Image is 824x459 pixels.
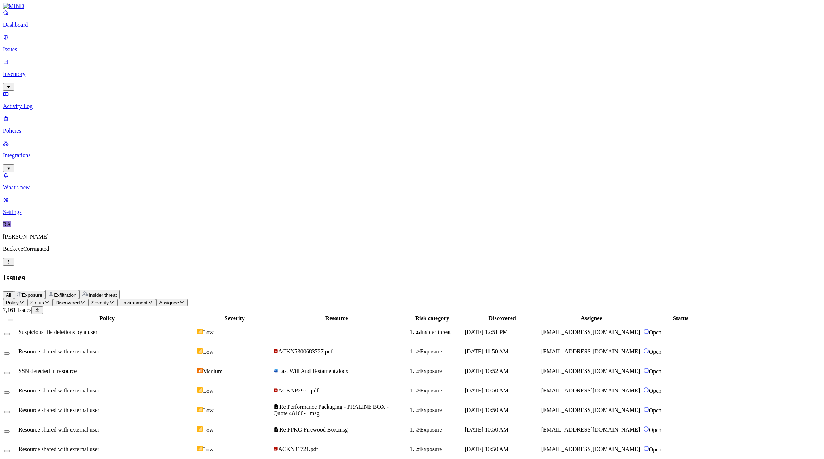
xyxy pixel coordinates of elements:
[18,387,99,394] span: Resource shared with external user
[465,407,508,413] span: [DATE] 10:50 AM
[3,128,821,134] p: Policies
[54,292,76,298] span: Exfiltration
[649,368,662,374] span: Open
[18,407,99,413] span: Resource shared with external user
[197,329,203,334] img: severity-low
[4,450,10,452] button: Select row
[416,329,464,335] div: Insider threat
[4,372,10,374] button: Select row
[401,315,464,322] div: Risk category
[197,446,203,451] img: severity-low
[8,319,13,321] button: Select all
[203,329,213,335] span: Low
[89,292,117,298] span: Insider threat
[273,329,276,335] span: –
[203,427,213,433] span: Low
[3,209,821,215] p: Settings
[203,368,222,374] span: Medium
[465,329,508,335] span: [DATE] 12:51 PM
[18,446,99,452] span: Resource shared with external user
[3,184,821,191] p: What's new
[643,348,649,354] img: status-open
[56,300,80,305] span: Discovered
[3,103,821,110] p: Activity Log
[649,407,662,413] span: Open
[416,446,464,452] div: Exposure
[3,3,24,9] img: MIND
[465,368,508,374] span: [DATE] 10:52 AM
[416,407,464,413] div: Exposure
[203,349,213,355] span: Low
[416,368,464,374] div: Exposure
[203,388,213,394] span: Low
[643,446,649,451] img: status-open
[278,368,348,374] span: Last Will And Testament.docx
[273,349,278,353] img: adobe-pdf
[3,71,821,77] p: Inventory
[643,426,649,432] img: status-open
[3,22,821,28] p: Dashboard
[203,407,213,413] span: Low
[541,348,640,355] span: [EMAIL_ADDRESS][DOMAIN_NAME]
[643,315,718,322] div: Status
[278,348,333,355] span: ACKN5300683727.pdf
[416,387,464,394] div: Exposure
[22,292,42,298] span: Exposure
[541,407,640,413] span: [EMAIL_ADDRESS][DOMAIN_NAME]
[643,387,649,393] img: status-open
[649,427,662,433] span: Open
[278,446,318,452] span: ACKN31721.pdf
[465,426,508,433] span: [DATE] 10:50 AM
[541,387,640,394] span: [EMAIL_ADDRESS][DOMAIN_NAME]
[3,221,11,227] span: RA
[541,329,640,335] span: [EMAIL_ADDRESS][DOMAIN_NAME]
[416,426,464,433] div: Exposure
[197,407,203,412] img: severity-low
[465,315,539,322] div: Discovered
[643,329,649,334] img: status-open
[4,352,10,355] button: Select row
[4,391,10,394] button: Select row
[3,233,821,240] p: [PERSON_NAME]
[416,348,464,355] div: Exposure
[279,426,348,433] span: Re PPKG Firewood Box.msg
[6,300,19,305] span: Policy
[203,446,213,452] span: Low
[3,307,31,313] span: 7,161 Issues
[465,348,508,355] span: [DATE] 11:50 AM
[197,368,203,373] img: severity-medium
[541,368,640,374] span: [EMAIL_ADDRESS][DOMAIN_NAME]
[197,387,203,393] img: severity-low
[649,446,662,452] span: Open
[197,315,272,322] div: Severity
[3,246,821,252] p: BuckeyeCorrugated
[120,300,148,305] span: Environment
[197,348,203,354] img: severity-low
[4,411,10,413] button: Select row
[18,348,99,355] span: Resource shared with external user
[273,315,400,322] div: Resource
[6,292,11,298] span: All
[4,333,10,335] button: Select row
[30,300,44,305] span: Status
[649,349,662,355] span: Open
[649,388,662,394] span: Open
[465,387,508,394] span: [DATE] 10:50 AM
[197,426,203,432] img: severity-low
[18,315,196,322] div: Policy
[541,315,642,322] div: Assignee
[273,368,278,373] img: microsoft-word
[273,404,388,416] span: Re Performance Packaging - PRALINE BOX - Quote 48160-1.msg
[649,329,662,335] span: Open
[643,407,649,412] img: status-open
[18,329,97,335] span: Suspicious file deletions by a user
[273,446,278,451] img: adobe-pdf
[541,426,640,433] span: [EMAIL_ADDRESS][DOMAIN_NAME]
[18,368,77,374] span: SSN detected in resource
[541,446,640,452] span: [EMAIL_ADDRESS][DOMAIN_NAME]
[465,446,508,452] span: [DATE] 10:50 AM
[278,387,319,394] span: ACKNP2951.pdf
[3,152,821,159] p: Integrations
[159,300,179,305] span: Assignee
[18,426,99,433] span: Resource shared with external user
